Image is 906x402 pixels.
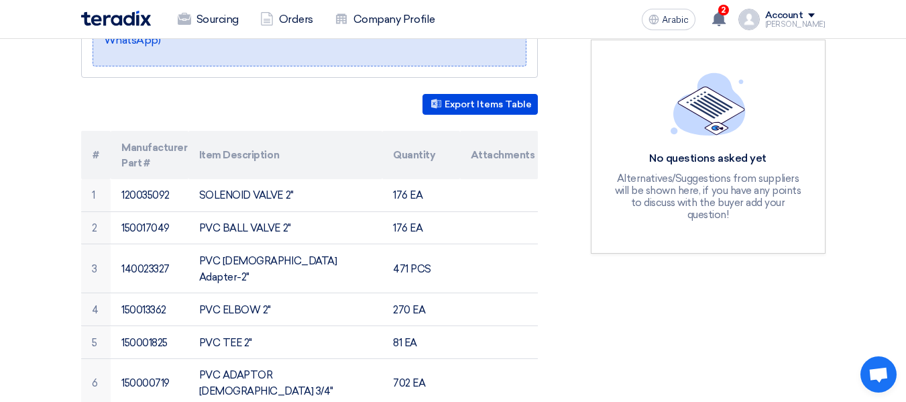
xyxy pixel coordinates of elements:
[121,263,170,275] font: 140023327
[353,13,435,26] font: Company Profile
[92,222,97,234] font: 2
[649,152,766,164] font: No questions asked yet
[642,9,695,30] button: Arabic
[765,9,803,21] font: Account
[121,377,170,389] font: 150000719
[121,141,187,169] font: Manufacturer Part #
[662,14,689,26] font: Arabic
[393,149,435,161] font: Quantity
[860,356,897,393] a: Open chat
[393,304,425,316] font: 270 EA
[121,189,170,201] font: 120035092
[92,189,95,201] font: 1
[199,149,279,161] font: Item Description
[167,5,249,34] a: Sourcing
[199,304,271,316] font: PVC ELBOW 2"
[738,9,760,30] img: profile_test.png
[92,304,99,316] font: 4
[471,149,535,161] font: Attachments
[393,263,431,275] font: 471 PCS
[196,13,239,26] font: Sourcing
[93,149,99,161] font: #
[765,20,826,29] font: [PERSON_NAME]
[393,222,422,234] font: 176 EA
[199,189,294,201] font: SOLENOID VALVE 2"
[121,222,170,234] font: 150017049
[615,172,801,221] font: Alternatives/Suggestions from suppliers will be shown here, if you have any points to discuss wit...
[199,369,333,397] font: PVC ADAPTOR [DEMOGRAPHIC_DATA] 3/4"
[199,255,337,283] font: PVC [DEMOGRAPHIC_DATA] Adapter-2"
[92,336,97,348] font: 5
[393,377,425,389] font: 702 EA
[445,99,532,110] font: Export Items Table
[671,72,746,136] img: empty_state_list.svg
[121,304,166,316] font: 150013362
[199,336,252,348] font: PVC TEE 2"
[199,222,291,234] font: PVC BALL VALVE 2"
[393,336,417,348] font: 81 EA
[249,5,324,34] a: Orders
[92,263,97,275] font: 3
[121,336,168,348] font: 150001825
[92,377,98,389] font: 6
[279,13,313,26] font: Orders
[393,189,422,201] font: 176 EA
[422,94,538,115] button: Export Items Table
[721,5,726,15] font: 2
[81,11,151,26] img: Teradix logo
